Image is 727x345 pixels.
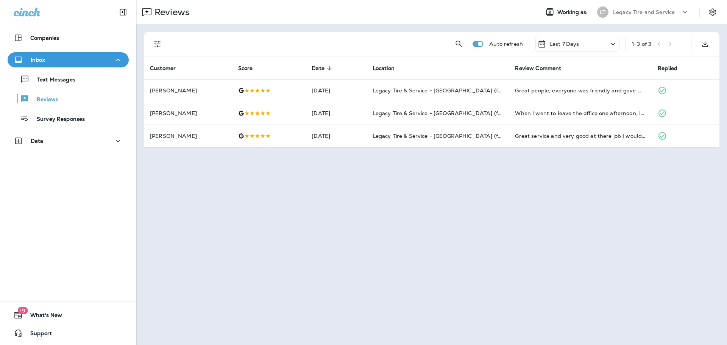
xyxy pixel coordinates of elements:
button: Export as CSV [697,36,713,52]
span: Review Comment [515,65,571,72]
span: Date [312,65,324,72]
td: [DATE] [306,102,366,125]
span: Legacy Tire & Service - [GEOGRAPHIC_DATA] (formerly Magic City Tire & Service) [373,87,586,94]
p: Data [31,138,44,144]
p: Inbox [31,57,45,63]
p: Last 7 Days [549,41,579,47]
span: Customer [150,65,176,72]
span: Legacy Tire & Service - [GEOGRAPHIC_DATA] (formerly Magic City Tire & Service) [373,133,586,139]
div: When I went to leave the office one afternoon, I had a flat right rear tire. When I aired it up, ... [515,109,646,117]
p: Survey Responses [29,116,85,123]
span: Date [312,65,334,72]
span: Working as: [557,9,590,16]
button: Settings [706,5,719,19]
p: Reviews [29,96,58,103]
button: Survey Responses [8,111,129,126]
button: Data [8,133,129,148]
button: Reviews [8,91,129,107]
span: Score [238,65,263,72]
p: Legacy Tire and Service [613,9,675,15]
p: Companies [30,35,59,41]
span: Support [23,330,52,339]
span: Replied [658,65,677,72]
span: Location [373,65,404,72]
div: Great people, everyone was friendly and gave me a fair price for the removal and installation of ... [515,87,646,94]
button: Text Messages [8,71,129,87]
button: Companies [8,30,129,45]
button: Inbox [8,52,129,67]
p: Reviews [151,6,190,18]
div: Great service and very good at there job I would recommend them to anyone [515,132,646,140]
div: 1 - 3 of 3 [632,41,651,47]
button: Support [8,326,129,341]
span: Review Comment [515,65,561,72]
p: Text Messages [30,76,75,84]
span: Customer [150,65,186,72]
p: [PERSON_NAME] [150,133,226,139]
span: Legacy Tire & Service - [GEOGRAPHIC_DATA] (formerly Magic City Tire & Service) [373,110,586,117]
button: Filters [150,36,165,52]
span: What's New [23,312,62,321]
span: Replied [658,65,687,72]
td: [DATE] [306,125,366,147]
button: Search Reviews [451,36,466,52]
span: 19 [17,307,28,314]
span: Location [373,65,395,72]
td: [DATE] [306,79,366,102]
p: Auto refresh [489,41,523,47]
button: Collapse Sidebar [112,5,134,20]
span: Score [238,65,253,72]
p: [PERSON_NAME] [150,110,226,116]
button: 19What's New [8,308,129,323]
div: LT [597,6,608,18]
p: [PERSON_NAME] [150,87,226,94]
